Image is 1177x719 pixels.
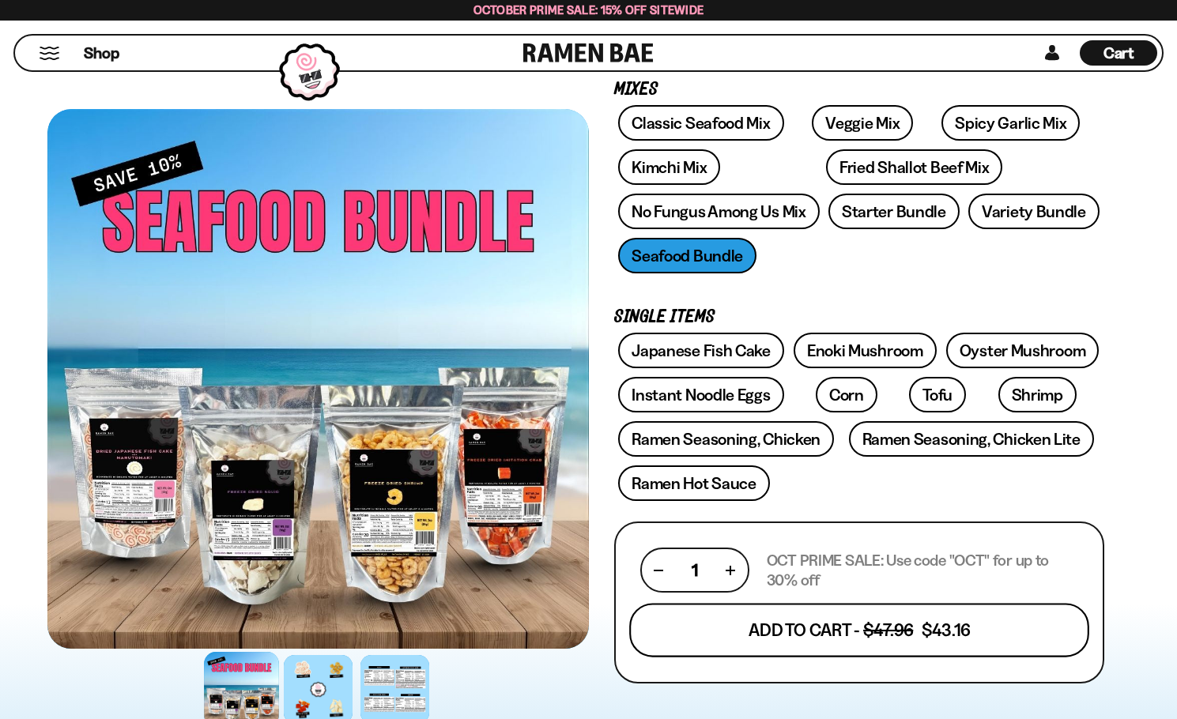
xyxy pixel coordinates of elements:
[618,105,783,141] a: Classic Seafood Mix
[1080,36,1157,70] div: Cart
[618,465,770,501] a: Ramen Hot Sauce
[618,421,834,457] a: Ramen Seasoning, Chicken
[629,603,1089,657] button: Add To Cart - $47.96 $43.16
[618,333,784,368] a: Japanese Fish Cake
[618,149,720,185] a: Kimchi Mix
[614,310,1104,325] p: Single Items
[794,333,937,368] a: Enoki Mushroom
[1103,43,1134,62] span: Cart
[614,82,1104,97] p: Mixes
[849,421,1094,457] a: Ramen Seasoning, Chicken Lite
[84,40,119,66] a: Shop
[816,377,877,412] a: Corn
[767,551,1078,590] p: OCT PRIME SALE: Use code "OCT" for up to 30% off
[998,377,1077,412] a: Shrimp
[826,149,1002,185] a: Fried Shallot Beef Mix
[618,194,819,229] a: No Fungus Among Us Mix
[968,194,1100,229] a: Variety Bundle
[812,105,913,141] a: Veggie Mix
[618,377,783,412] a: Instant Noodle Eggs
[941,105,1080,141] a: Spicy Garlic Mix
[39,47,60,60] button: Mobile Menu Trigger
[473,2,704,17] span: October Prime Sale: 15% off Sitewide
[828,194,960,229] a: Starter Bundle
[946,333,1100,368] a: Oyster Mushroom
[909,377,966,412] a: Tofu
[84,43,119,64] span: Shop
[692,560,698,580] span: 1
